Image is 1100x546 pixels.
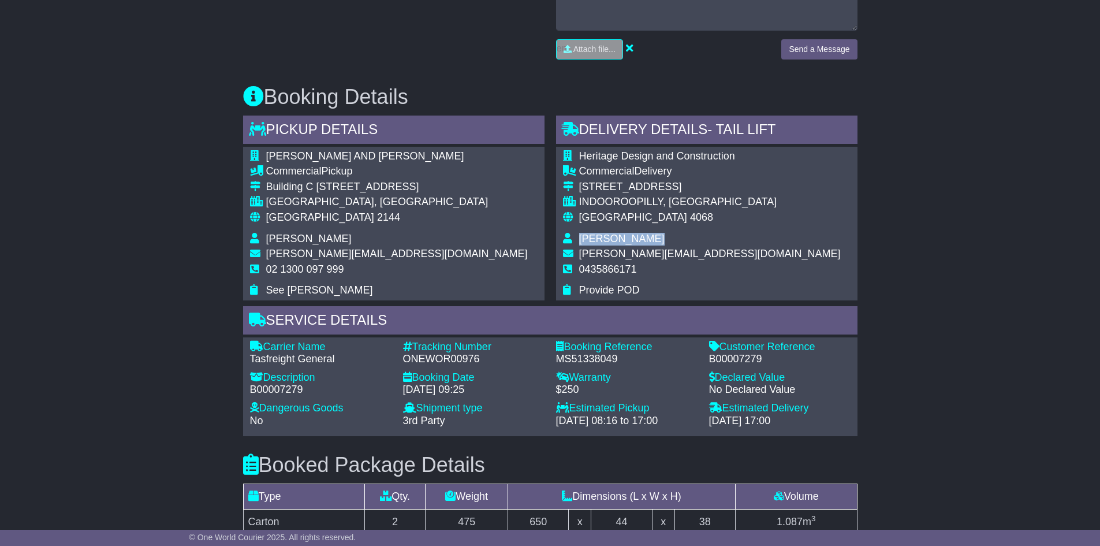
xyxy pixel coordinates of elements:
[556,415,698,428] div: [DATE] 08:16 to 17:00
[266,211,374,223] span: [GEOGRAPHIC_DATA]
[243,484,364,509] td: Type
[403,353,545,366] div: ONEWOR00976
[403,415,445,426] span: 3rd Party
[709,402,851,415] div: Estimated Delivery
[777,516,803,528] span: 1.087
[508,509,569,534] td: 650
[781,39,857,60] button: Send a Message
[579,196,841,209] div: INDOOROOPILLY, [GEOGRAPHIC_DATA]
[243,509,364,534] td: Carton
[243,116,545,147] div: Pickup Details
[250,372,391,384] div: Description
[579,181,841,194] div: [STREET_ADDRESS]
[243,86,857,109] h3: Booking Details
[266,150,464,162] span: [PERSON_NAME] AND [PERSON_NAME]
[364,509,425,534] td: 2
[250,353,391,366] div: Tasfreight General
[556,384,698,396] div: $250
[579,233,665,244] span: [PERSON_NAME]
[377,211,400,223] span: 2144
[707,121,775,137] span: - Tail Lift
[579,263,637,275] span: 0435866171
[403,372,545,384] div: Booking Date
[266,196,528,209] div: [GEOGRAPHIC_DATA], [GEOGRAPHIC_DATA]
[556,353,698,366] div: MS51338049
[579,211,687,223] span: [GEOGRAPHIC_DATA]
[426,484,508,509] td: Weight
[403,384,545,396] div: [DATE] 09:25
[243,306,857,337] div: Service Details
[735,509,857,534] td: m
[266,284,373,296] span: See [PERSON_NAME]
[266,263,344,275] span: 02 1300 097 999
[709,415,851,428] div: [DATE] 17:00
[266,248,528,259] span: [PERSON_NAME][EMAIL_ADDRESS][DOMAIN_NAME]
[556,402,698,415] div: Estimated Pickup
[243,454,857,477] h3: Booked Package Details
[403,341,545,354] div: Tracking Number
[508,484,736,509] td: Dimensions (L x W x H)
[266,165,528,178] div: Pickup
[266,165,322,177] span: Commercial
[250,341,391,354] div: Carrier Name
[579,150,735,162] span: Heritage Design and Construction
[556,116,857,147] div: Delivery Details
[250,415,263,426] span: No
[403,402,545,415] div: Shipment type
[189,533,356,542] span: © One World Courier 2025. All rights reserved.
[709,341,851,354] div: Customer Reference
[569,509,591,534] td: x
[690,211,713,223] span: 4068
[674,509,735,534] td: 38
[266,233,352,244] span: [PERSON_NAME]
[652,509,674,534] td: x
[266,181,528,194] div: Building C [STREET_ADDRESS]
[426,509,508,534] td: 475
[579,165,841,178] div: Delivery
[250,384,391,396] div: B00007279
[811,514,816,523] sup: 3
[250,402,391,415] div: Dangerous Goods
[556,372,698,384] div: Warranty
[709,353,851,366] div: B00007279
[735,484,857,509] td: Volume
[709,372,851,384] div: Declared Value
[579,248,841,259] span: [PERSON_NAME][EMAIL_ADDRESS][DOMAIN_NAME]
[556,341,698,354] div: Booking Reference
[579,165,635,177] span: Commercial
[591,509,652,534] td: 44
[709,384,851,396] div: No Declared Value
[579,284,640,296] span: Provide POD
[364,484,425,509] td: Qty.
